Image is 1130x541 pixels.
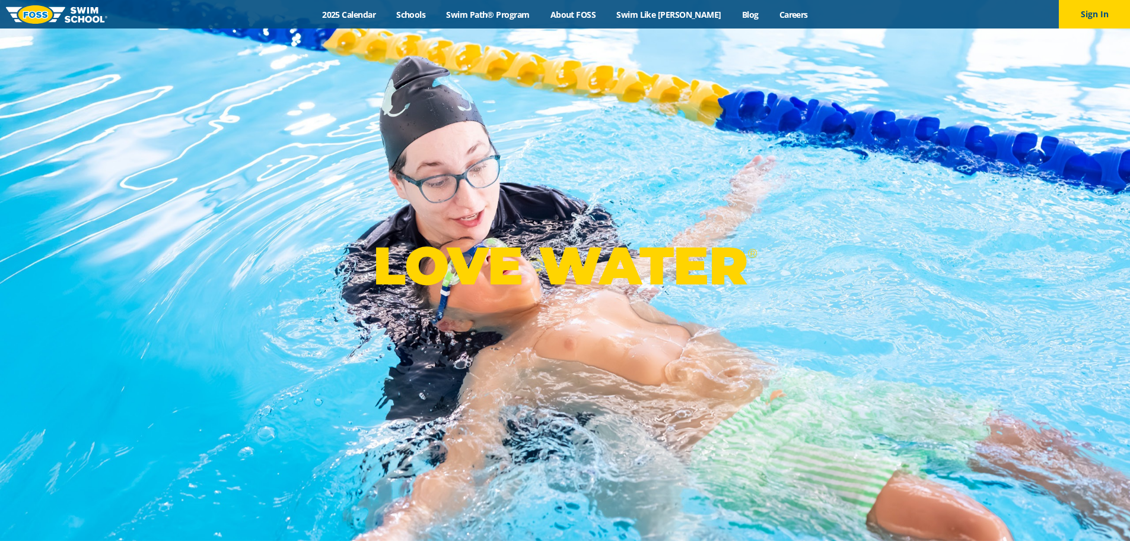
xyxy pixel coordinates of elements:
[606,9,732,20] a: Swim Like [PERSON_NAME]
[386,9,436,20] a: Schools
[312,9,386,20] a: 2025 Calendar
[373,234,757,298] p: LOVE WATER
[540,9,606,20] a: About FOSS
[6,5,107,24] img: FOSS Swim School Logo
[436,9,540,20] a: Swim Path® Program
[747,246,757,261] sup: ®
[769,9,818,20] a: Careers
[731,9,769,20] a: Blog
